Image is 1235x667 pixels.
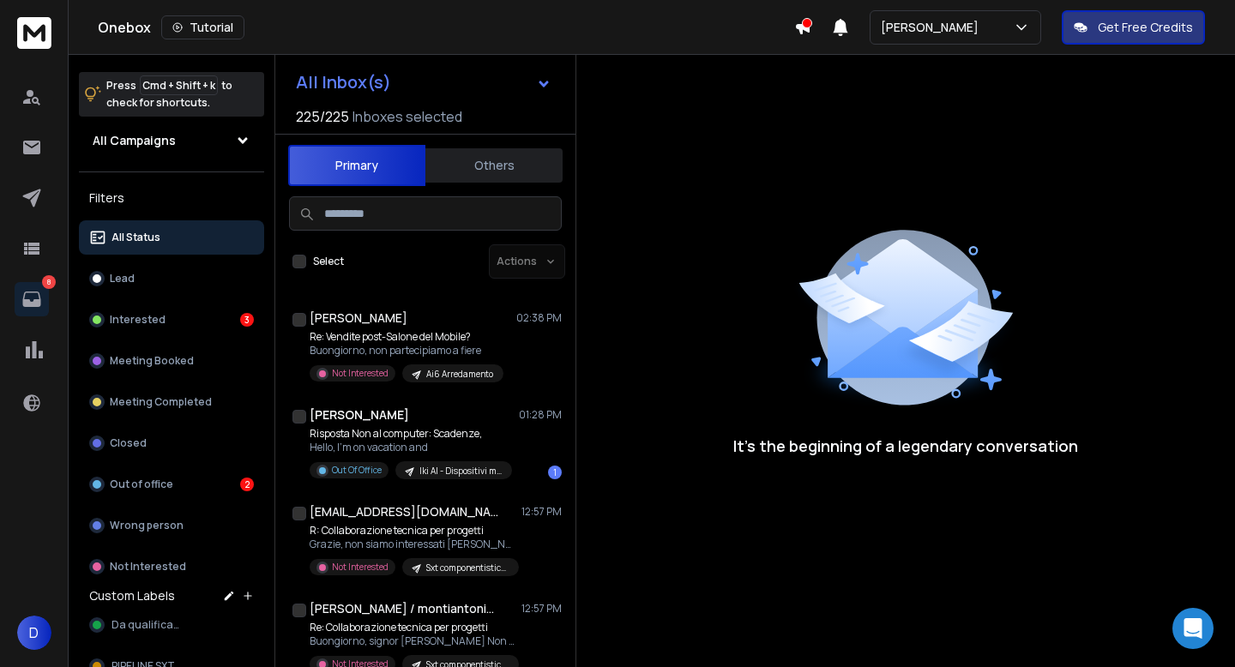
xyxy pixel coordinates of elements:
[79,467,264,502] button: Out of office2
[1062,10,1205,45] button: Get Free Credits
[17,616,51,650] button: D
[310,427,512,441] p: Risposta Non al computer: Scadenze,
[79,426,264,460] button: Closed
[110,395,212,409] p: Meeting Completed
[310,344,503,358] p: Buongiorno, non partecipiamo a fiere
[79,220,264,255] button: All Status
[240,313,254,327] div: 3
[310,600,498,617] h1: [PERSON_NAME] / montiantonio spa
[733,434,1078,458] p: It’s the beginning of a legendary conversation
[310,524,515,538] p: R: Collaborazione tecnica per progetti
[521,505,562,519] p: 12:57 PM
[425,147,563,184] button: Others
[519,408,562,422] p: 01:28 PM
[516,311,562,325] p: 02:38 PM
[79,344,264,378] button: Meeting Booked
[426,562,509,574] p: Sxt componentistica ottobre
[352,106,462,127] h3: Inboxes selected
[310,634,515,648] p: Buongiorno, signor [PERSON_NAME] Non siamo
[161,15,244,39] button: Tutorial
[332,464,382,477] p: Out Of Office
[106,77,232,111] p: Press to check for shortcuts.
[310,441,512,454] p: Hello, I'm on vacation and
[310,330,503,344] p: Re: Vendite post-Salone del Mobile?
[310,503,498,520] h1: [EMAIL_ADDRESS][DOMAIN_NAME]
[110,560,186,574] p: Not Interested
[79,550,264,584] button: Not Interested
[140,75,218,95] span: Cmd + Shift + k
[110,354,194,368] p: Meeting Booked
[111,231,160,244] p: All Status
[110,313,166,327] p: Interested
[15,282,49,316] a: 8
[313,255,344,268] label: Select
[79,385,264,419] button: Meeting Completed
[332,367,389,380] p: Not Interested
[1098,19,1193,36] p: Get Free Credits
[110,519,184,532] p: Wrong person
[310,309,407,327] h1: [PERSON_NAME]
[79,186,264,210] h3: Filters
[89,587,175,604] h3: Custom Labels
[426,368,493,381] p: Ai6 Arredamento
[310,406,409,424] h1: [PERSON_NAME]
[310,621,515,634] p: Re: Collaborazione tecnica per progetti
[111,618,184,632] span: Da qualificare
[548,466,562,479] div: 1
[79,508,264,543] button: Wrong person
[79,261,264,296] button: Lead
[419,465,502,478] p: Iki AI - Dispositivi medici
[79,303,264,337] button: Interested3
[79,123,264,158] button: All Campaigns
[98,15,794,39] div: Onebox
[240,478,254,491] div: 2
[332,561,389,574] p: Not Interested
[282,65,565,99] button: All Inbox(s)
[93,132,176,149] h1: All Campaigns
[881,19,985,36] p: [PERSON_NAME]
[110,478,173,491] p: Out of office
[288,145,425,186] button: Primary
[110,272,135,285] p: Lead
[1172,608,1214,649] div: Open Intercom Messenger
[110,436,147,450] p: Closed
[521,602,562,616] p: 12:57 PM
[296,74,391,91] h1: All Inbox(s)
[310,538,515,551] p: Grazie, non siamo interessati [PERSON_NAME]
[42,275,56,289] p: 8
[296,106,349,127] span: 225 / 225
[79,608,264,642] button: Da qualificare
